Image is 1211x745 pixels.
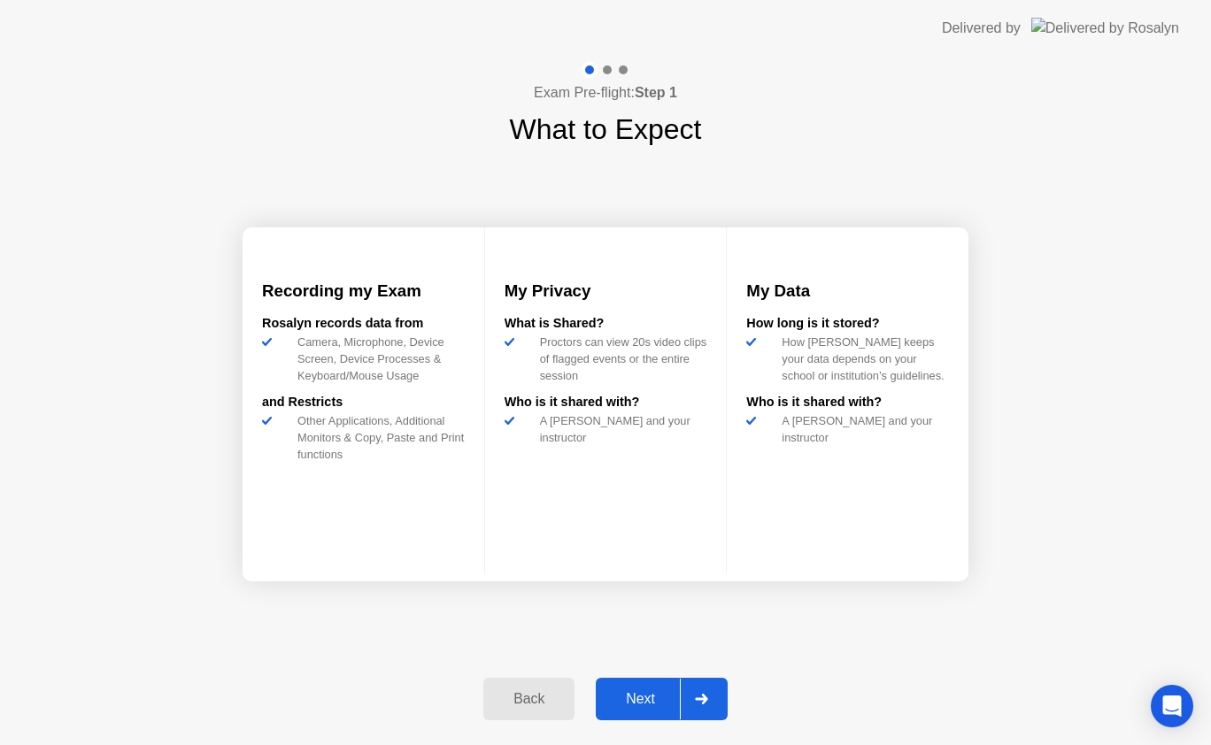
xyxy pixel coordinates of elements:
[775,412,949,446] div: A [PERSON_NAME] and your instructor
[290,334,465,385] div: Camera, Microphone, Device Screen, Device Processes & Keyboard/Mouse Usage
[510,108,702,150] h1: What to Expect
[746,279,949,303] h3: My Data
[505,314,707,334] div: What is Shared?
[533,334,707,385] div: Proctors can view 20s video clips of flagged events or the entire session
[505,393,707,412] div: Who is it shared with?
[942,18,1021,39] div: Delivered by
[505,279,707,303] h3: My Privacy
[596,678,728,720] button: Next
[262,279,465,303] h3: Recording my Exam
[746,314,949,334] div: How long is it stored?
[1151,685,1193,727] div: Open Intercom Messenger
[262,393,465,412] div: and Restricts
[533,412,707,446] div: A [PERSON_NAME] and your instructor
[534,82,677,104] h4: Exam Pre-flight:
[746,393,949,412] div: Who is it shared with?
[483,678,575,720] button: Back
[1031,18,1179,38] img: Delivered by Rosalyn
[262,314,465,334] div: Rosalyn records data from
[775,334,949,385] div: How [PERSON_NAME] keeps your data depends on your school or institution’s guidelines.
[489,691,569,707] div: Back
[290,412,465,464] div: Other Applications, Additional Monitors & Copy, Paste and Print functions
[601,691,680,707] div: Next
[635,85,677,100] b: Step 1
